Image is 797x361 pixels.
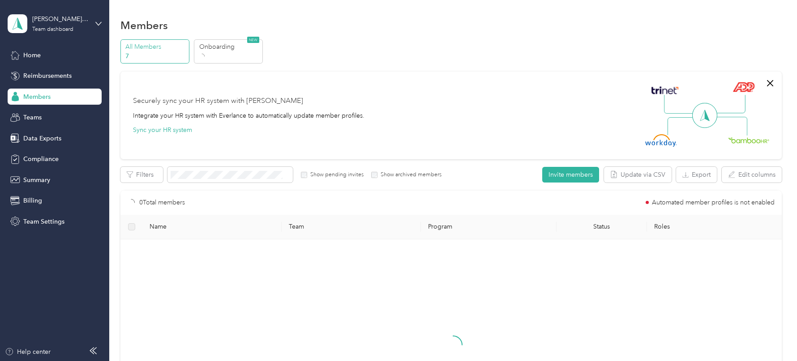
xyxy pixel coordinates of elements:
span: Teams [23,113,42,122]
img: Line Left Down [667,117,698,135]
h1: Members [120,21,168,30]
th: Status [557,215,647,239]
button: Export [676,167,717,183]
p: 0 Total members [139,198,185,208]
th: Team [282,215,421,239]
img: BambooHR [728,137,769,143]
span: Compliance [23,154,59,164]
span: Members [23,92,51,102]
button: Update via CSV [604,167,672,183]
button: Filters [120,167,163,183]
span: NEW [247,37,259,43]
span: Automated member profiles is not enabled [652,200,775,206]
p: Onboarding [199,42,260,51]
label: Show pending invites [307,171,364,179]
p: 7 [125,51,186,61]
span: Team Settings [23,217,64,226]
div: Integrate your HR system with Everlance to automatically update member profiles. [133,111,364,120]
button: Sync your HR system [133,125,192,135]
th: Name [142,215,282,239]
img: Trinet [649,84,681,97]
img: ADP [733,82,754,92]
p: All Members [125,42,186,51]
span: Name [150,223,274,230]
th: Program [421,215,557,239]
img: Line Right Down [716,117,747,136]
label: Show archived members [377,171,441,179]
div: Team dashboard [32,27,73,32]
iframe: Everlance-gr Chat Button Frame [747,311,797,361]
span: Data Exports [23,134,61,143]
div: Securely sync your HR system with [PERSON_NAME] [133,96,303,106]
button: Edit columns [722,167,782,183]
span: Home [23,51,41,60]
button: Help center [5,347,51,357]
th: Roles [647,215,786,239]
img: Line Right Up [714,95,746,114]
span: Billing [23,196,42,205]
button: Invite members [542,167,599,183]
span: Reimbursements [23,71,72,81]
div: [PERSON_NAME] Premium Products [32,14,88,24]
img: Workday [645,134,677,147]
img: Line Left Up [664,95,695,114]
span: Summary [23,175,50,185]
